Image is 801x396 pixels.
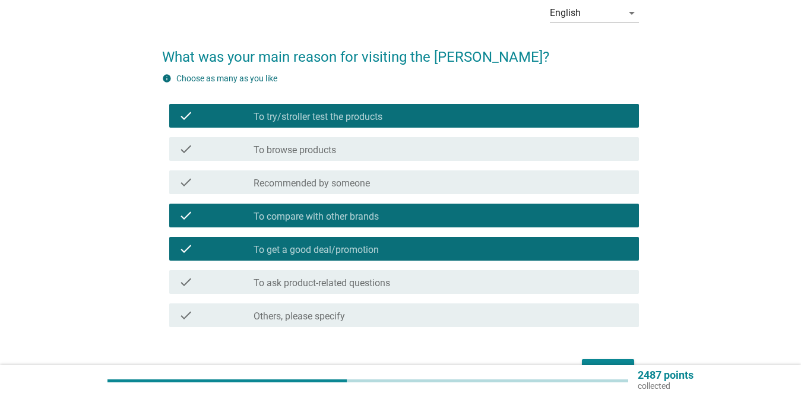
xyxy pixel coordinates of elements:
[176,74,277,83] label: Choose as many as you like
[179,175,193,189] i: check
[591,363,625,377] div: Next
[179,275,193,289] i: check
[254,244,379,256] label: To get a good deal/promotion
[582,359,634,381] button: Next
[638,370,694,381] p: 2487 points
[162,34,639,68] h2: What was your main reason for visiting the [PERSON_NAME]?
[254,144,336,156] label: To browse products
[550,8,581,18] div: English
[638,381,694,391] p: collected
[254,211,379,223] label: To compare with other brands
[254,178,370,189] label: Recommended by someone
[179,109,193,123] i: check
[625,6,639,20] i: arrow_drop_down
[162,74,172,83] i: info
[254,111,382,123] label: To try/stroller test the products
[179,208,193,223] i: check
[179,142,193,156] i: check
[179,308,193,322] i: check
[179,242,193,256] i: check
[254,311,345,322] label: Others, please specify
[254,277,390,289] label: To ask product-related questions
